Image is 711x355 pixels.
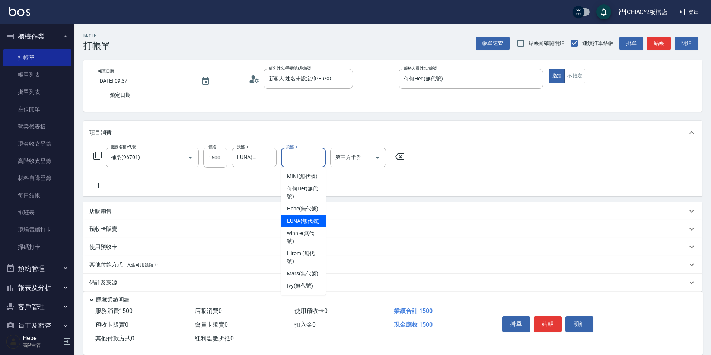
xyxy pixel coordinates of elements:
[3,27,71,46] button: 櫃檯作業
[372,152,383,164] button: Open
[287,270,318,278] span: Mars (無代號)
[3,66,71,83] a: 帳單列表
[294,321,316,328] span: 扣入金 0
[3,49,71,66] a: 打帳單
[89,207,112,215] p: 店販銷售
[627,7,668,17] div: CHIAO^2板橋店
[83,220,702,238] div: 預收卡販賣
[83,256,702,274] div: 其他付款方式入金可用餘額: 0
[208,144,216,150] label: 價格
[675,37,698,50] button: 明細
[3,204,71,221] a: 排班表
[111,144,136,150] label: 服務名稱/代號
[98,75,194,87] input: YYYY/MM/DD hh:mm
[529,39,565,47] span: 結帳前確認明細
[294,307,328,314] span: 使用預收卡 0
[394,321,433,328] span: 現金應收 1500
[3,135,71,152] a: 現金收支登錄
[582,39,613,47] span: 連續打單結帳
[197,72,214,90] button: Choose date, selected date is 2025-09-26
[549,69,565,83] button: 指定
[110,91,131,99] span: 鎖定日期
[476,37,510,50] button: 帳單速查
[127,262,158,267] span: 入金可用餘額: 0
[83,202,702,220] div: 店販銷售
[287,282,313,290] span: Ivy (無代號)
[195,321,228,328] span: 會員卡販賣 0
[596,4,611,19] button: save
[83,121,702,145] div: 項目消費
[95,335,134,342] span: 其他付款方式 0
[647,37,671,50] button: 結帳
[3,101,71,118] a: 座位開單
[287,172,318,180] span: MINI (無代號)
[3,118,71,135] a: 營業儀表板
[3,278,71,297] button: 報表及分析
[89,279,117,287] p: 備註及來源
[83,41,110,51] h3: 打帳單
[83,238,702,256] div: 使用預收卡
[195,335,234,342] span: 紅利點數折抵 0
[195,307,222,314] span: 店販消費 0
[619,37,643,50] button: 掛單
[287,229,320,245] span: winnie (無代號)
[502,316,530,332] button: 掛單
[286,144,297,150] label: 染髮-1
[3,316,71,336] button: 員工及薪資
[287,217,320,225] span: LUNA (無代號)
[89,129,112,137] p: 項目消費
[3,297,71,317] button: 客戶管理
[3,83,71,101] a: 掛單列表
[237,144,248,150] label: 洗髮-1
[89,243,117,251] p: 使用預收卡
[564,69,585,83] button: 不指定
[9,7,30,16] img: Logo
[615,4,671,20] button: CHIAO^2板橋店
[287,250,320,265] span: Hiromi (無代號)
[287,185,320,200] span: 何何Her (無代號)
[89,225,117,233] p: 預收卡販賣
[96,296,130,304] p: 隱藏業績明細
[3,152,71,169] a: 高階收支登錄
[3,221,71,238] a: 現場電腦打卡
[83,33,110,38] h2: Key In
[184,152,196,164] button: Open
[98,69,114,74] label: 帳單日期
[394,307,433,314] span: 業績合計 1500
[6,334,21,349] img: Person
[83,274,702,292] div: 備註及來源
[565,316,593,332] button: 明細
[269,66,311,71] label: 顧客姓名/手機號碼/編號
[673,5,702,19] button: 登出
[3,238,71,256] a: 掃碼打卡
[534,316,562,332] button: 結帳
[89,261,158,269] p: 其他付款方式
[3,187,71,204] a: 每日結帳
[23,335,61,342] h5: Hebe
[3,259,71,278] button: 預約管理
[404,66,437,71] label: 服務人員姓名/編號
[287,205,318,213] span: Hebe (無代號)
[3,169,71,187] a: 材料自購登錄
[95,321,128,328] span: 預收卡販賣 0
[23,342,61,349] p: 高階主管
[95,307,133,314] span: 服務消費 1500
